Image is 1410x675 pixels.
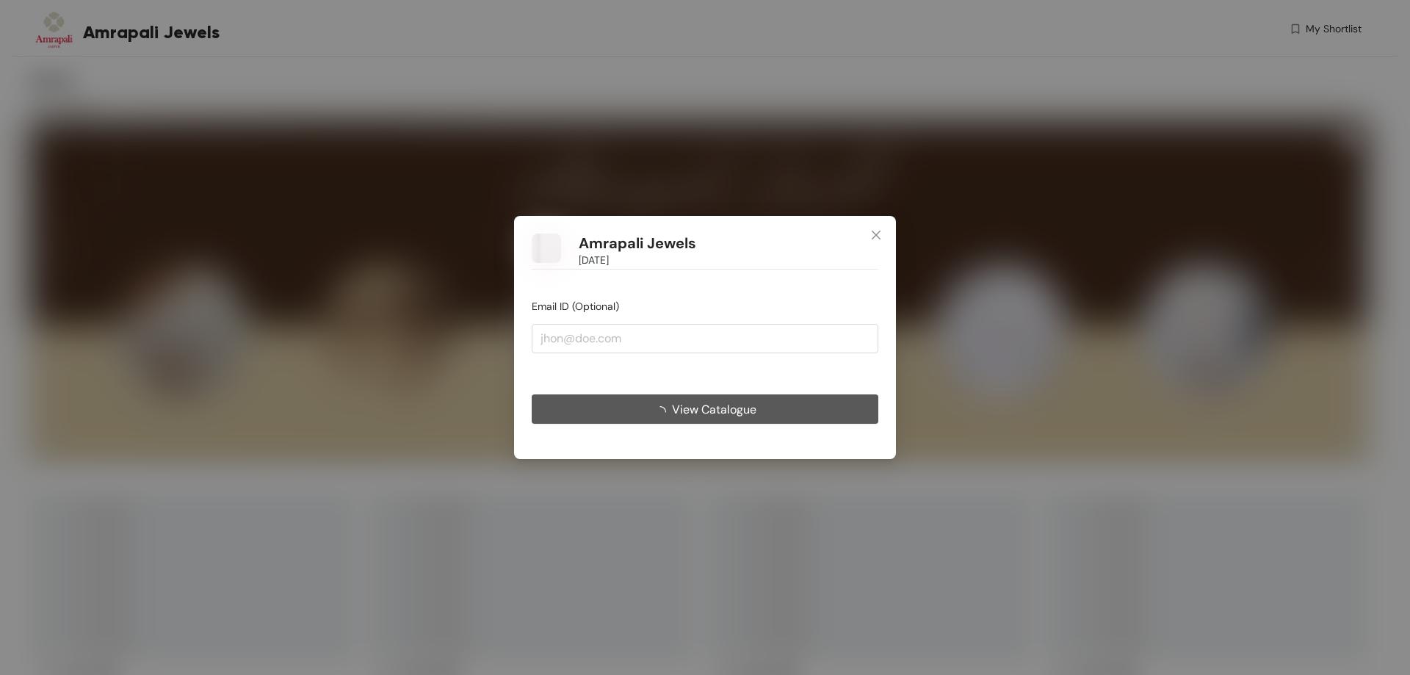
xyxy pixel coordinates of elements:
[532,234,561,263] img: Buyer Portal
[579,252,609,268] span: [DATE]
[532,300,619,313] span: Email ID (Optional)
[856,216,896,256] button: Close
[672,400,756,418] span: View Catalogue
[532,394,878,424] button: View Catalogue
[579,234,696,253] h1: Amrapali Jewels
[654,405,672,417] span: loading
[532,324,878,353] input: jhon@doe.com
[870,229,882,241] span: close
